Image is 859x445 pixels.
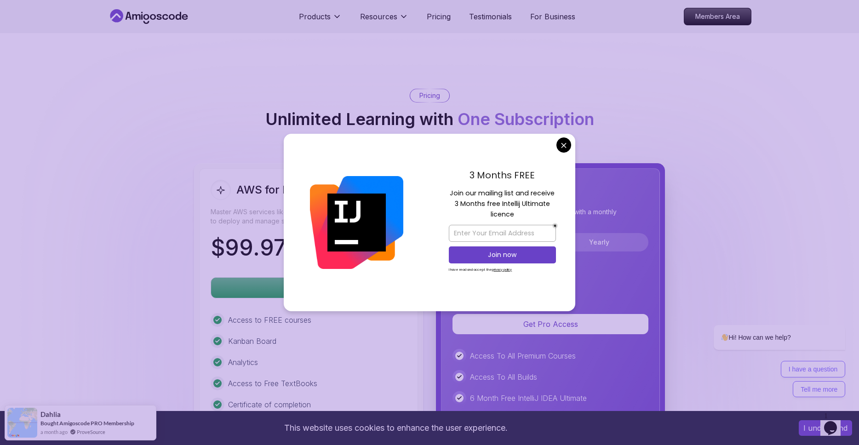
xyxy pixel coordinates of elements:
[684,242,850,404] iframe: chat widget
[228,378,317,389] p: Access to Free TextBooks
[470,393,587,404] p: 6 Month Free IntelliJ IDEA Ultimate
[265,110,594,128] h2: Unlimited Learning with
[427,11,451,22] a: Pricing
[360,11,408,29] button: Resources
[228,314,311,325] p: Access to FREE courses
[7,408,37,438] img: provesource social proof notification image
[299,11,331,22] p: Products
[211,207,407,226] p: Master AWS services like EC2, RDS, VPC, Route 53, and Docker to deploy and manage scalable cloud ...
[211,277,407,298] button: Get Course
[684,8,751,25] p: Members Area
[236,183,343,197] h2: AWS for Developers
[228,336,276,347] p: Kanban Board
[40,420,58,427] span: Bought
[684,8,751,25] a: Members Area
[470,350,576,361] p: Access To All Premium Courses
[40,428,68,436] span: a month ago
[452,319,648,329] a: Get Pro Access
[799,420,852,436] button: Accept cookies
[469,11,512,22] a: Testimonials
[7,418,785,438] div: This website uses cookies to enhance the user experience.
[211,237,286,259] p: $ 99.97
[458,109,594,129] span: One Subscription
[59,420,134,427] a: Amigoscode PRO Membership
[470,371,537,382] p: Access To All Builds
[419,91,440,100] p: Pricing
[40,411,61,418] span: Dahlia
[820,408,850,436] iframe: chat widget
[452,314,648,334] button: Get Pro Access
[530,11,575,22] a: For Business
[551,235,647,250] button: Yearly
[211,278,406,298] p: Get Course
[360,11,397,22] p: Resources
[77,428,105,436] a: ProveSource
[299,11,342,29] button: Products
[228,357,258,368] p: Analytics
[211,283,407,292] a: Get Course
[228,399,311,410] p: Certificate of completion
